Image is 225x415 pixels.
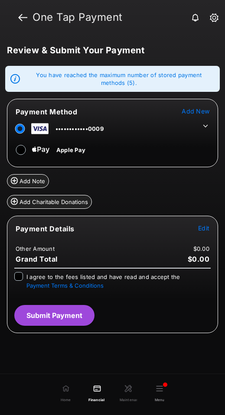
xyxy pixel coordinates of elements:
div: You have reached the maximum number of stored payment methods (5). [5,66,220,92]
td: $0.00 [193,245,210,253]
button: Add Charitable Donations [7,195,92,209]
button: I agree to the fees listed and have read and accept the [26,282,104,289]
button: Add New [182,107,209,115]
span: I agree to the fees listed and have read and accept the [26,273,180,289]
span: Payment Method [16,107,77,116]
button: Menu [144,377,175,409]
span: Financial Custom [88,393,106,402]
a: Maintenance PPP [113,377,144,410]
span: Maintenance PPP [120,393,137,402]
span: Home [61,393,71,402]
strong: One Tap Payment [33,12,211,23]
span: ••••••••••••0009 [55,125,104,132]
span: Menu [155,393,164,402]
button: Edit [198,224,209,232]
td: Other Amount [15,245,55,253]
span: Apple Pay [56,146,85,153]
a: Financial Custom [82,377,113,410]
button: Add Note [7,174,49,188]
span: $0.00 [188,255,210,263]
a: Home [50,377,82,410]
span: Payment Details [16,224,75,233]
button: Submit Payment [14,305,95,326]
h5: Review & Submit Your Payment [7,45,218,55]
span: Grand Total [16,255,58,263]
